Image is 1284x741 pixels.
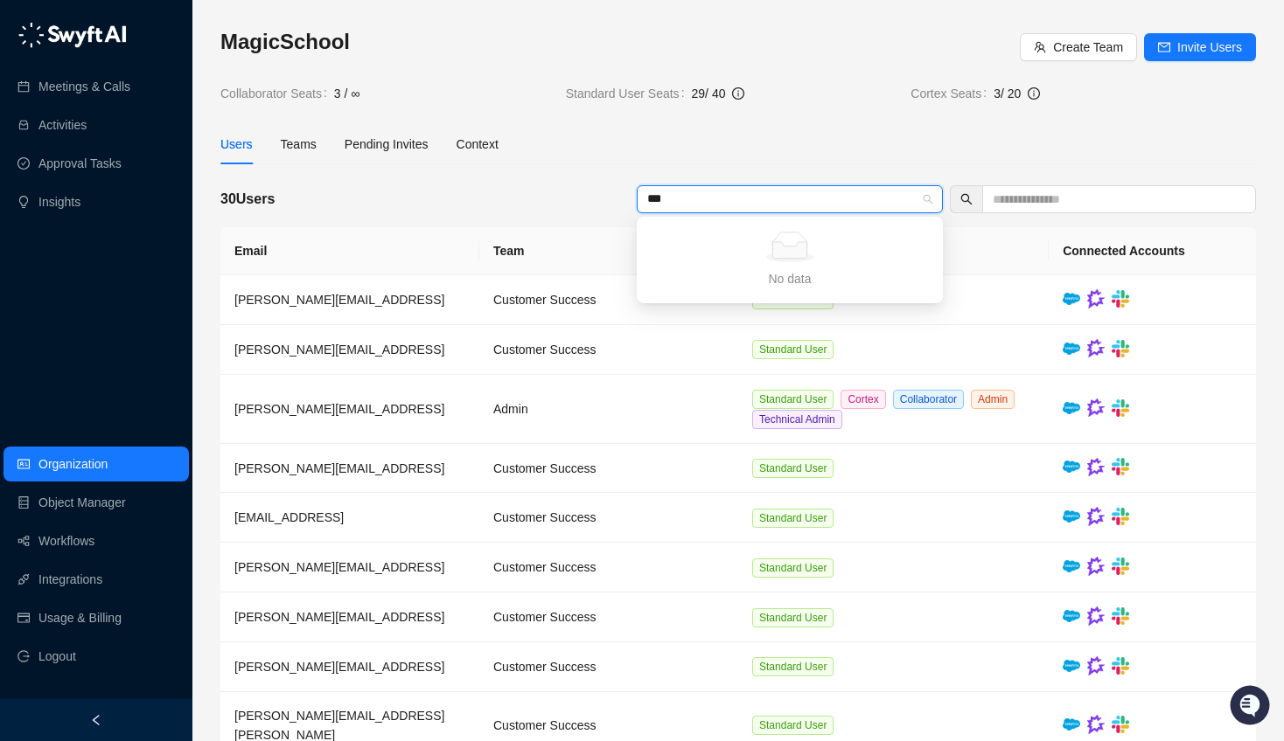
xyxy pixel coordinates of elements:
span: Status [96,245,135,262]
th: Email [220,227,479,275]
span: Collaborator [893,390,964,409]
h5: 30 Users [220,189,275,210]
img: gong-Dwh8HbPa.png [1087,656,1105,675]
span: Standard User [752,390,834,409]
a: Workflows [38,523,94,558]
a: Usage & Billing [38,600,122,635]
span: [PERSON_NAME][EMAIL_ADDRESS] [234,660,444,674]
button: Invite Users [1144,33,1256,61]
div: Users [220,135,253,154]
span: [EMAIL_ADDRESS] [234,510,344,524]
span: [PERSON_NAME][EMAIL_ADDRESS] [234,343,444,357]
img: gong-Dwh8HbPa.png [1087,557,1105,576]
img: salesforce-ChMvK6Xa.png [1063,402,1080,414]
span: [PERSON_NAME][EMAIL_ADDRESS] [234,293,444,307]
img: gong-Dwh8HbPa.png [1087,507,1105,526]
img: slack-Cn3INd-T.png [1112,340,1129,357]
span: Docs [35,245,65,262]
span: Standard User [752,716,834,735]
span: 29 / 40 [692,87,726,100]
iframe: Open customer support [1228,683,1275,731]
td: Admin [479,375,738,444]
a: 📚Docs [10,238,72,269]
span: Standard User [752,657,834,676]
span: left [90,714,102,726]
td: Customer Success [479,642,738,692]
span: [PERSON_NAME][EMAIL_ADDRESS] [234,461,444,475]
img: salesforce-ChMvK6Xa.png [1063,461,1080,473]
img: salesforce-ChMvK6Xa.png [1063,660,1080,672]
img: slack-Cn3INd-T.png [1112,657,1129,675]
span: mail [1158,41,1170,53]
span: Logout [38,639,76,674]
td: Customer Success [479,275,738,325]
span: 3 / ∞ [334,84,359,103]
button: Create Team [1020,33,1137,61]
img: slack-Cn3INd-T.png [1112,607,1129,625]
div: Teams [281,135,317,154]
img: salesforce-ChMvK6Xa.png [1063,560,1080,572]
span: team [1034,41,1046,53]
img: gong-Dwh8HbPa.png [1087,606,1105,626]
span: Standard User [752,608,834,627]
span: Standard User [752,558,834,578]
img: salesforce-ChMvK6Xa.png [1063,293,1080,305]
a: Activities [38,107,87,142]
span: Technical Admin [752,410,842,429]
span: Standard User [752,459,834,478]
span: Standard User [752,340,834,359]
a: 📶Status [72,238,142,269]
th: Team [479,227,738,275]
div: No data [658,269,922,288]
h3: MagicSchool [220,28,1020,56]
td: Customer Success [479,543,738,592]
span: Admin [971,390,1015,409]
span: [PERSON_NAME][EMAIL_ADDRESS] [234,402,444,416]
p: Welcome 👋 [17,70,318,98]
img: slack-Cn3INd-T.png [1112,290,1129,308]
span: search [960,193,973,205]
img: gong-Dwh8HbPa.png [1087,715,1105,734]
img: logo-05li4sbe.png [17,22,127,48]
span: Standard User Seats [566,84,692,103]
img: gong-Dwh8HbPa.png [1087,289,1105,308]
a: Insights [38,184,80,219]
img: slack-Cn3INd-T.png [1112,716,1129,733]
span: Collaborator Seats [220,84,334,103]
h2: How can we help? [17,98,318,126]
div: 📚 [17,246,31,260]
span: [PERSON_NAME][EMAIL_ADDRESS] [234,560,444,574]
img: salesforce-ChMvK6Xa.png [1063,718,1080,731]
img: gong-Dwh8HbPa.png [1087,458,1105,477]
div: We're available if you need us! [59,176,221,190]
button: Start new chat [297,163,318,184]
img: slack-Cn3INd-T.png [1112,458,1129,475]
span: Cortex Seats [911,84,994,103]
span: 3 / 20 [994,87,1021,100]
th: Connected Accounts [1049,227,1256,275]
span: Standard User [752,509,834,528]
td: Customer Success [479,592,738,642]
img: slack-Cn3INd-T.png [1112,557,1129,575]
span: Pending Invites [345,137,429,151]
span: Cortex [841,390,885,409]
td: Customer Success [479,444,738,494]
span: info-circle [732,87,744,100]
div: Context [457,135,499,154]
img: salesforce-ChMvK6Xa.png [1063,510,1080,523]
img: slack-Cn3INd-T.png [1112,399,1129,417]
a: Powered byPylon [123,287,212,301]
span: Create Team [1053,38,1123,57]
img: salesforce-ChMvK6Xa.png [1063,343,1080,355]
img: salesforce-ChMvK6Xa.png [1063,610,1080,622]
span: logout [17,650,30,662]
img: Swyft AI [17,17,52,52]
a: Meetings & Calls [38,69,130,104]
td: Customer Success [479,325,738,375]
img: gong-Dwh8HbPa.png [1087,398,1105,418]
img: 5124521997842_fc6d7dfcefe973c2e489_88.png [17,158,49,190]
a: Organization [38,447,108,481]
a: Approval Tasks [38,146,122,181]
a: Object Manager [38,485,126,520]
